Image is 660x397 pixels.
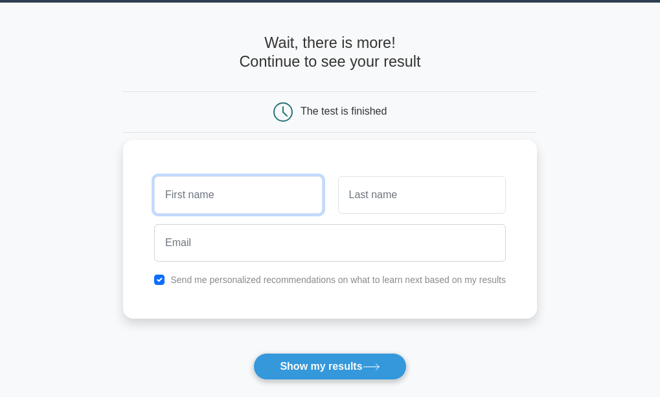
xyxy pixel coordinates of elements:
input: Last name [338,176,506,214]
div: The test is finished [301,106,387,117]
h4: Wait, there is more! Continue to see your result [123,34,537,70]
button: Show my results [253,353,406,380]
input: Email [154,224,506,262]
label: Send me personalized recommendations on what to learn next based on my results [170,275,506,285]
input: First name [154,176,322,214]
